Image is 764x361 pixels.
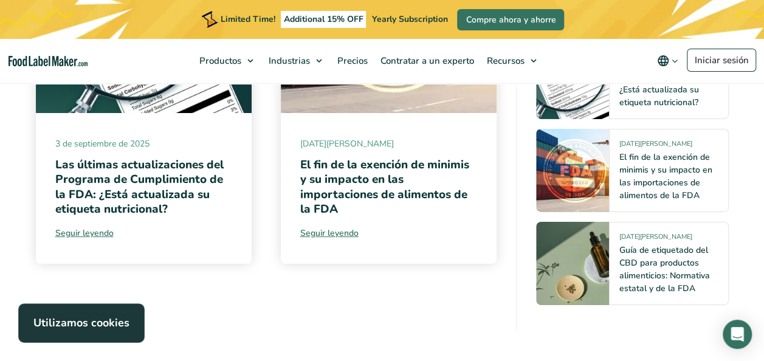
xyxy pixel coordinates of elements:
[483,55,526,67] span: Recursos
[265,55,311,67] span: Industrias
[193,39,260,83] a: Productos
[281,11,367,28] span: Additional 15% OFF
[374,39,478,83] a: Contratar a un experto
[196,55,243,67] span: Productos
[9,56,88,66] a: Food Label Maker homepage
[55,157,224,218] a: Las últimas actualizaciones del Programa de Cumplimiento de la FDA: ¿Está actualizada su etiqueta...
[263,39,328,83] a: Industrias
[33,315,129,330] strong: Utilizamos cookies
[481,39,543,83] a: Recursos
[334,55,369,67] span: Precios
[300,227,477,239] a: Seguir leyendo
[331,39,371,83] a: Precios
[371,13,447,25] span: Yearly Subscription
[723,320,752,349] div: Open Intercom Messenger
[55,227,232,239] a: Seguir leyendo
[457,9,564,30] a: Compre ahora y ahorre
[300,157,469,218] a: El fin de la exención de minimis y su impacto en las importaciones de alimentos de la FDA
[377,55,475,67] span: Contratar a un experto
[619,33,717,108] a: Las últimas actualizaciones del Programa de Cumplimiento de la FDA: ¿Está actualizada su etiqueta...
[619,244,710,294] a: Guía de etiquetado del CBD para productos alimenticios: Normativa estatal y de la FDA
[619,232,692,246] span: [DATE][PERSON_NAME]
[619,139,692,153] span: [DATE][PERSON_NAME]
[300,137,477,150] span: [DATE][PERSON_NAME]
[687,49,756,72] a: Iniciar sesión
[619,151,712,201] a: El fin de la exención de minimis y su impacto en las importaciones de alimentos de la FDA
[55,137,232,150] span: 3 de septiembre de 2025
[649,49,687,73] button: Change language
[221,13,275,25] span: Limited Time!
